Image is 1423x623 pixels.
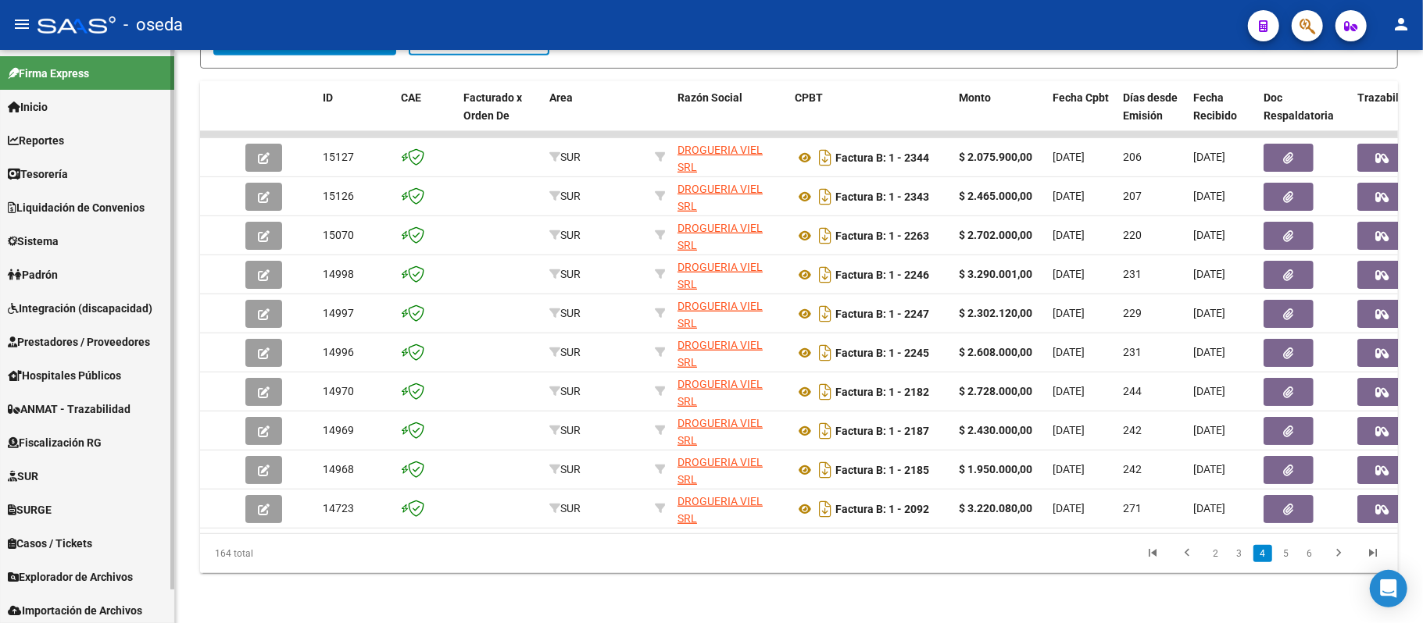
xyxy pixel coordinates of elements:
[1123,91,1178,122] span: Días desde Emisión
[1193,229,1225,241] span: [DATE]
[835,464,929,476] strong: Factura B: 1 - 2185
[1053,268,1085,280] span: [DATE]
[788,81,953,150] datatable-header-cell: CPBT
[8,300,152,317] span: Integración (discapacidad)
[8,602,142,619] span: Importación de Archivos
[815,497,835,522] i: Descargar documento
[1193,385,1225,397] span: [DATE]
[8,132,64,149] span: Reportes
[835,425,929,437] strong: Factura B: 1 - 2187
[815,379,835,404] i: Descargar documento
[671,81,788,150] datatable-header-cell: Razón Social
[815,145,835,170] i: Descargar documento
[1123,424,1142,436] span: 242
[316,81,395,150] datatable-header-cell: ID
[8,568,133,586] span: Explorador de Archivos
[8,468,38,485] span: SUR
[1392,15,1410,34] mat-icon: person
[323,463,354,475] span: 14968
[323,307,354,319] span: 14997
[815,301,835,326] i: Descargar documento
[1228,540,1251,567] li: page 3
[815,418,835,443] i: Descargar documento
[8,199,145,216] span: Liquidación de Convenios
[1123,346,1142,358] span: 231
[678,417,763,447] span: DROGUERIA VIEL SRL
[8,333,150,351] span: Prestadores / Proveedores
[1053,463,1085,475] span: [DATE]
[678,495,763,525] span: DROGUERIA VIEL SRL
[678,493,782,525] div: 30714125903
[463,91,522,122] span: Facturado x Orden De
[457,81,543,150] datatable-header-cell: Facturado x Orden De
[1053,424,1085,436] span: [DATE]
[959,385,1032,397] strong: $ 2.728.000,00
[8,65,89,82] span: Firma Express
[1053,229,1085,241] span: [DATE]
[1230,545,1249,562] a: 3
[959,307,1032,319] strong: $ 2.302.120,00
[678,141,782,174] div: 30714125903
[678,183,763,213] span: DROGUERIA VIEL SRL
[1257,81,1351,150] datatable-header-cell: Doc Respaldatoria
[959,424,1032,436] strong: $ 2.430.000,00
[1053,307,1085,319] span: [DATE]
[1138,545,1167,562] a: go to first page
[678,219,782,252] div: 30714125903
[549,307,581,319] span: SUR
[1046,81,1117,150] datatable-header-cell: Fecha Cpbt
[1370,570,1407,607] div: Open Intercom Messenger
[835,308,929,320] strong: Factura B: 1 - 2247
[678,336,782,369] div: 30714125903
[1253,545,1272,562] a: 4
[1053,91,1109,104] span: Fecha Cpbt
[1172,545,1202,562] a: go to previous page
[835,190,929,203] strong: Factura B: 1 - 2343
[1117,81,1187,150] datatable-header-cell: Días desde Emisión
[1193,91,1237,122] span: Fecha Recibido
[815,262,835,287] i: Descargar documento
[200,534,437,573] div: 164 total
[1275,540,1298,567] li: page 5
[1193,424,1225,436] span: [DATE]
[8,166,68,183] span: Tesorería
[959,91,991,104] span: Monto
[8,501,52,518] span: SURGE
[678,376,782,408] div: 30714125903
[549,502,581,514] span: SUR
[1193,190,1225,202] span: [DATE]
[815,340,835,365] i: Descargar documento
[1298,540,1321,567] li: page 6
[549,229,581,241] span: SUR
[815,223,835,248] i: Descargar documento
[543,81,649,150] datatable-header-cell: Area
[549,463,581,475] span: SUR
[835,269,929,281] strong: Factura B: 1 - 2246
[549,151,581,163] span: SUR
[835,151,929,164] strong: Factura B: 1 - 2344
[959,268,1032,280] strong: $ 3.290.001,00
[835,230,929,242] strong: Factura B: 1 - 2263
[323,190,354,202] span: 15126
[395,81,457,150] datatable-header-cell: CAE
[678,180,782,213] div: 30714125903
[8,233,59,250] span: Sistema
[323,91,333,104] span: ID
[815,184,835,209] i: Descargar documento
[323,346,354,358] span: 14996
[13,15,31,34] mat-icon: menu
[8,98,48,116] span: Inicio
[959,502,1032,514] strong: $ 3.220.080,00
[959,229,1032,241] strong: $ 2.702.000,00
[401,91,421,104] span: CAE
[323,151,354,163] span: 15127
[1053,346,1085,358] span: [DATE]
[1193,463,1225,475] span: [DATE]
[678,456,763,486] span: DROGUERIA VIEL SRL
[1053,502,1085,514] span: [DATE]
[1123,268,1142,280] span: 231
[1123,190,1142,202] span: 207
[1193,346,1225,358] span: [DATE]
[323,268,354,280] span: 14998
[678,91,742,104] span: Razón Social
